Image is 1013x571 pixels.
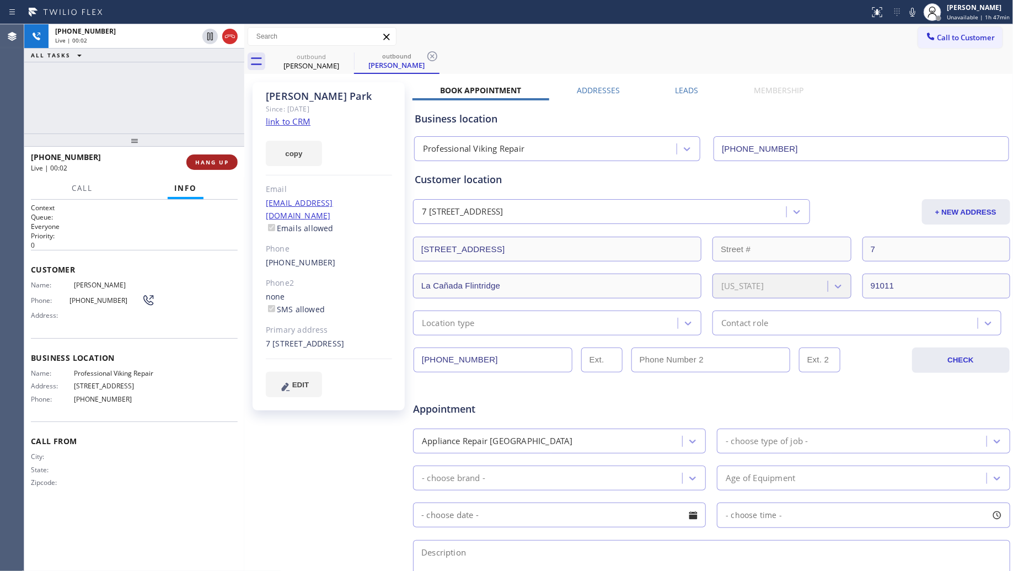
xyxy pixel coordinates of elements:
button: Call to Customer [918,27,1003,48]
span: Live | 00:02 [31,163,67,173]
div: Phone [266,243,392,255]
div: [PERSON_NAME] [270,61,353,71]
label: Membership [754,85,803,95]
button: Call [65,178,99,199]
span: Professional Viking Repair [74,369,155,377]
div: Phone2 [266,277,392,290]
input: Address [413,237,701,262]
p: 0 [31,241,238,250]
div: Location type [422,317,475,329]
label: SMS allowed [266,304,325,314]
button: Hang up [222,29,238,44]
div: outbound [355,52,438,60]
div: Contact role [721,317,768,329]
span: [PERSON_NAME] [74,281,155,289]
span: [STREET_ADDRESS] [74,382,155,390]
div: - choose type of job - [726,435,808,447]
label: Leads [675,85,698,95]
input: Apt. # [862,237,1010,262]
label: Book Appointment [440,85,521,95]
a: link to CRM [266,116,310,127]
span: Name: [31,369,74,377]
a: [PHONE_NUMBER] [266,257,336,268]
div: Appliance Repair [GEOGRAPHIC_DATA] [422,435,573,447]
span: HANG UP [195,158,229,166]
h2: Queue: [31,212,238,222]
span: [PHONE_NUMBER] [31,152,101,162]
p: Everyone [31,222,238,231]
span: ALL TASKS [31,51,71,59]
input: SMS allowed [268,305,275,312]
button: + NEW ADDRESS [922,199,1010,225]
div: 7 [STREET_ADDRESS] [422,206,503,218]
label: Addresses [577,85,620,95]
input: City [413,274,701,298]
span: EDIT [292,381,309,389]
span: Phone: [31,296,69,305]
div: Age of Equipment [726,472,795,484]
div: [PERSON_NAME] [355,60,438,70]
span: City: [31,452,74,461]
input: Ext. 2 [799,348,840,372]
button: CHECK [912,348,1010,373]
button: Hold Customer [202,29,218,44]
div: outbound [270,52,353,61]
span: Call From [31,436,238,446]
div: [PERSON_NAME] Park [266,90,392,103]
button: Info [168,178,203,199]
input: Phone Number [714,136,1009,161]
input: Street # [712,237,851,262]
span: Address: [31,311,74,319]
div: none [266,291,392,316]
div: Primary address [266,324,392,337]
span: Zipcode: [31,478,74,487]
div: Email [266,183,392,196]
div: - choose brand - [422,472,485,484]
span: Appointment [413,402,610,417]
div: Customer location [415,172,1009,187]
input: Search [248,28,396,45]
span: [PHONE_NUMBER] [55,26,116,36]
div: Brian Park [270,49,353,74]
label: Emails allowed [266,223,334,233]
button: EDIT [266,372,322,397]
span: Name: [31,281,74,289]
span: [PHONE_NUMBER] [74,395,155,403]
span: Call to Customer [937,33,995,42]
span: Phone: [31,395,74,403]
span: Info [174,183,197,193]
span: Unavailable | 1h 47min [947,13,1010,21]
h1: Context [31,203,238,212]
button: HANG UP [186,154,238,170]
button: ALL TASKS [24,49,93,62]
div: Brian Park [355,49,438,73]
span: Address: [31,382,74,390]
span: Call [72,183,93,193]
input: ZIP [862,274,1010,298]
button: copy [266,141,322,166]
div: Professional Viking Repair [423,143,524,156]
input: Phone Number [414,348,572,372]
button: Mute [905,4,920,20]
span: Business location [31,353,238,363]
a: [EMAIL_ADDRESS][DOMAIN_NAME] [266,198,333,221]
div: Since: [DATE] [266,103,392,115]
span: - choose time - [726,510,782,520]
span: Live | 00:02 [55,36,87,44]
span: State: [31,466,74,474]
span: Customer [31,264,238,275]
input: Phone Number 2 [631,348,790,372]
input: Emails allowed [268,224,275,231]
div: [PERSON_NAME] [947,3,1010,12]
h2: Priority: [31,231,238,241]
input: Ext. [581,348,623,372]
span: [PHONE_NUMBER] [69,296,142,305]
div: 7 [STREET_ADDRESS] [266,338,392,350]
div: Business location [415,111,1009,126]
input: - choose date - [413,503,706,527]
